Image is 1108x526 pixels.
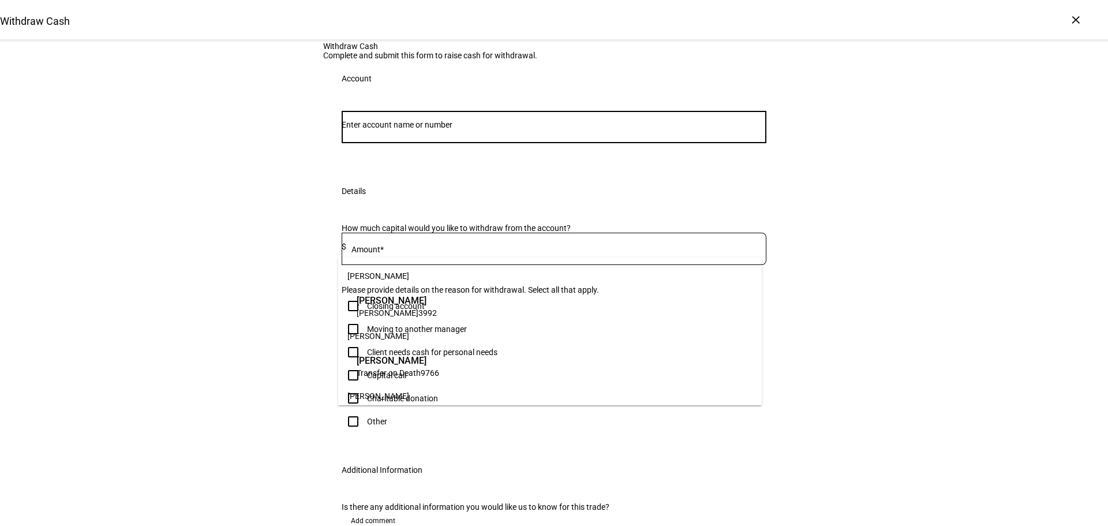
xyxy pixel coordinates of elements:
[354,351,442,381] div: Ann B Koons
[367,417,387,426] div: Other
[347,331,409,341] span: [PERSON_NAME]
[342,242,346,251] span: $
[347,391,409,401] span: [PERSON_NAME]
[357,368,421,378] span: Transfer on Death
[342,223,766,233] div: How much capital would you like to withdraw from the account?
[342,74,372,83] div: Account
[342,502,766,512] div: Is there any additional information you would like us to know for this trade?
[418,308,437,318] span: 3992
[354,291,440,321] div: Abdul N Arghandehwal
[357,308,418,318] span: [PERSON_NAME]
[323,51,785,60] div: Complete and submit this form to raise cash for withdrawal.
[342,120,766,129] input: Number
[342,186,366,196] div: Details
[323,42,785,51] div: Withdraw Cash
[357,294,437,307] span: [PERSON_NAME]
[342,465,422,475] div: Additional Information
[1066,10,1085,29] div: ×
[421,368,439,378] span: 9766
[357,354,439,367] span: [PERSON_NAME]
[347,271,409,281] span: [PERSON_NAME]
[351,245,384,254] mat-label: Amount*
